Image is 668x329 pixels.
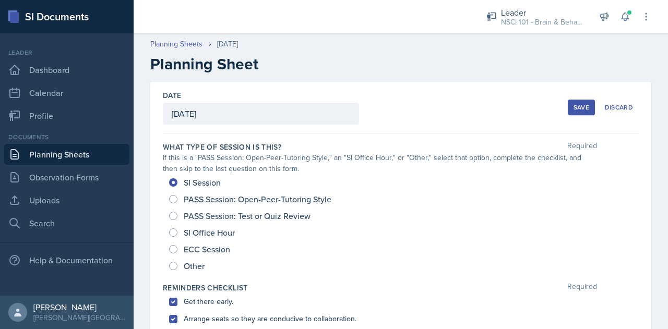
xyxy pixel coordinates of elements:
span: Required [567,283,597,293]
a: Uploads [4,190,129,211]
h2: Planning Sheet [150,55,651,74]
span: PASS Session: Open-Peer-Tutoring Style [184,194,331,204]
a: Search [4,213,129,234]
div: NSCI 101 - Brain & Behavior / Fall 2025 [501,17,584,28]
div: Discard [605,103,633,112]
div: Leader [501,6,584,19]
span: Other [184,261,205,271]
div: [DATE] [217,39,238,50]
div: Save [574,103,589,112]
a: Planning Sheets [4,144,129,165]
span: SI Session [184,177,221,188]
label: Reminders Checklist [163,283,248,293]
label: Arrange seats so they are conducive to collaboration. [184,313,356,324]
a: Calendar [4,82,129,103]
div: Help & Documentation [4,250,129,271]
div: Documents [4,132,129,142]
a: Observation Forms [4,167,129,188]
button: Save [568,100,595,115]
a: Planning Sheets [150,39,202,50]
span: Required [567,142,597,152]
button: Discard [599,100,639,115]
span: PASS Session: Test or Quiz Review [184,211,311,221]
div: Leader [4,48,129,57]
label: What type of session is this? [163,142,281,152]
div: [PERSON_NAME][GEOGRAPHIC_DATA] [33,312,125,323]
span: ECC Session [184,244,230,254]
label: Date [163,90,181,101]
label: Get there early. [184,296,233,307]
a: Dashboard [4,59,129,80]
a: Profile [4,105,129,126]
div: If this is a "PASS Session: Open-Peer-Tutoring Style," an "SI Office Hour," or "Other," select th... [163,152,597,174]
span: SI Office Hour [184,227,235,238]
div: [PERSON_NAME] [33,302,125,312]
